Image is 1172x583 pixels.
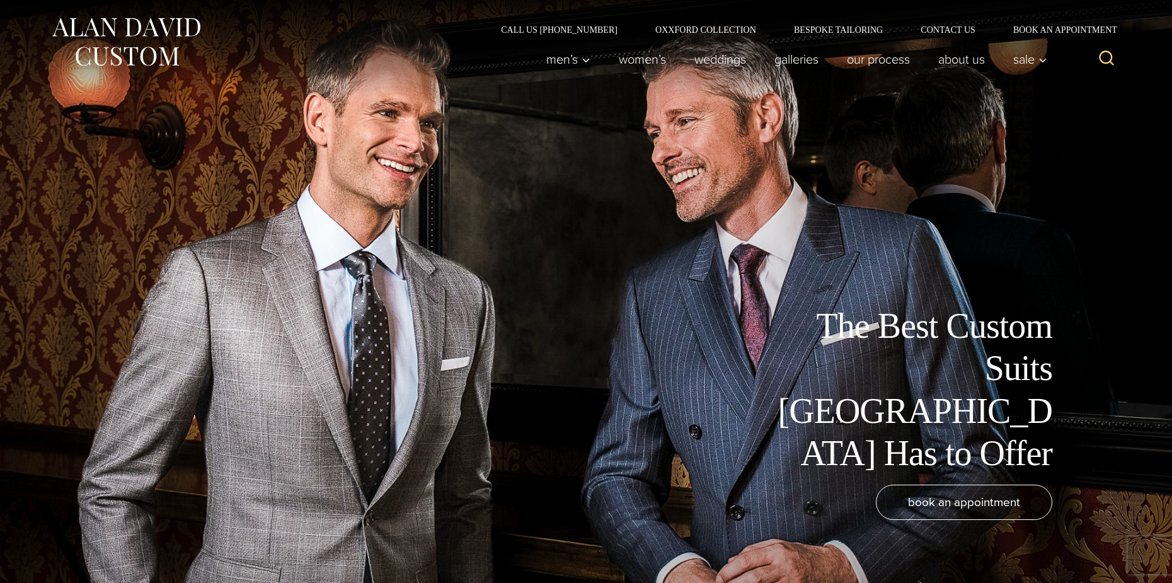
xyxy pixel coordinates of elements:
[681,47,761,72] a: weddings
[908,493,1020,511] span: book an appointment
[924,47,999,72] a: About Us
[50,14,202,70] img: Alan David Custom
[1091,44,1122,74] button: View Search Form
[876,485,1052,520] a: book an appointment
[902,25,994,34] a: Contact Us
[1013,53,1047,66] span: Sale
[833,47,924,72] a: Our Process
[546,53,590,66] span: Men’s
[769,305,1052,475] h1: The Best Custom Suits [GEOGRAPHIC_DATA] Has to Offer
[532,47,1054,72] nav: Primary Navigation
[761,47,833,72] a: Galleries
[482,25,1122,34] nav: Secondary Navigation
[605,47,681,72] a: Women’s
[636,25,775,34] a: Oxxford Collection
[994,25,1122,34] a: Book an Appointment
[482,25,636,34] a: Call Us [PHONE_NUMBER]
[775,25,902,34] a: Bespoke Tailoring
